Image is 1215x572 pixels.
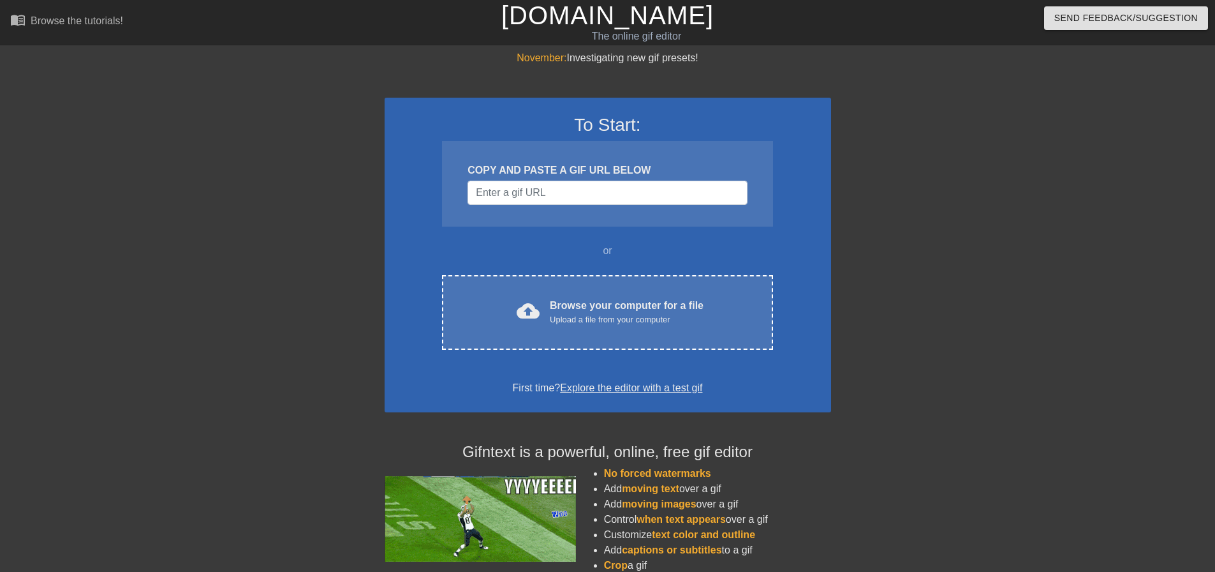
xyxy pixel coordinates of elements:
li: Customize [604,527,831,543]
span: cloud_upload [517,299,540,322]
input: Username [468,181,747,205]
img: football_small.gif [385,476,576,562]
div: Browse the tutorials! [31,15,123,26]
li: Add to a gif [604,543,831,558]
div: COPY AND PASTE A GIF URL BELOW [468,163,747,178]
a: Explore the editor with a test gif [560,382,702,393]
div: Investigating new gif presets! [385,50,831,66]
span: Send Feedback/Suggestion [1054,10,1198,26]
div: The online gif editor [411,29,862,44]
a: Browse the tutorials! [10,12,123,32]
h3: To Start: [401,114,814,136]
div: Browse your computer for a file [550,298,703,326]
h4: Gifntext is a powerful, online, free gif editor [385,443,831,462]
li: Add over a gif [604,497,831,512]
span: No forced watermarks [604,468,711,479]
span: November: [517,52,566,63]
div: Upload a file from your computer [550,313,703,326]
li: Control over a gif [604,512,831,527]
span: moving images [622,499,696,509]
button: Send Feedback/Suggestion [1044,6,1208,30]
span: text color and outline [652,529,755,540]
span: when text appears [637,514,726,525]
span: captions or subtitles [622,545,721,555]
span: moving text [622,483,679,494]
div: or [418,243,798,259]
span: menu_book [10,12,26,27]
li: Add over a gif [604,481,831,497]
a: [DOMAIN_NAME] [501,1,714,29]
span: Crop [604,560,628,571]
div: First time? [401,380,814,396]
